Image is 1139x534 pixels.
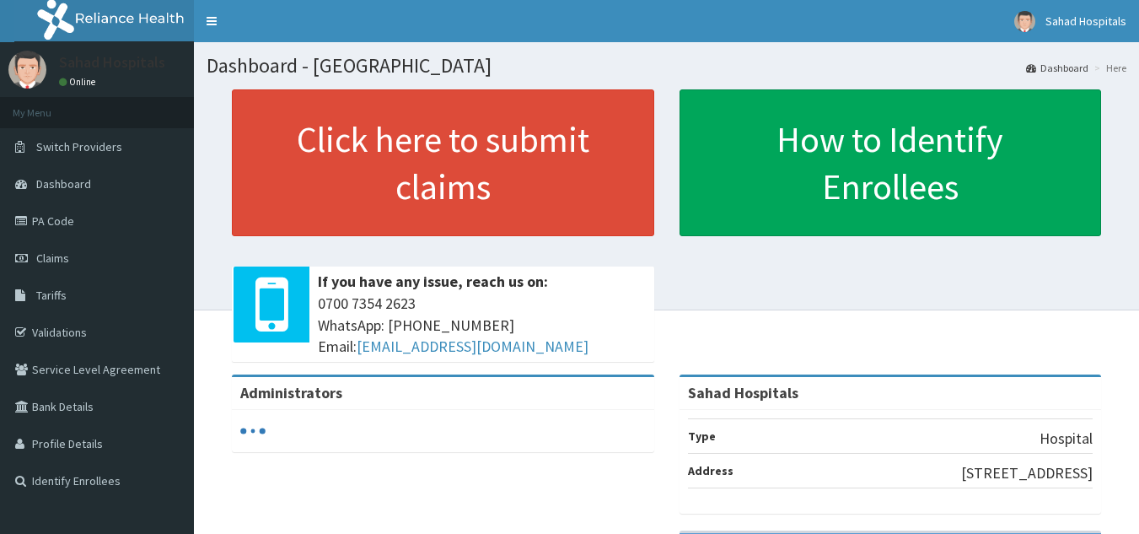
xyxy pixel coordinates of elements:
[1026,61,1088,75] a: Dashboard
[688,429,716,444] b: Type
[240,383,342,402] b: Administrators
[1090,61,1126,75] li: Here
[1045,13,1126,29] span: Sahad Hospitals
[357,337,588,356] a: [EMAIL_ADDRESS][DOMAIN_NAME]
[59,76,99,88] a: Online
[207,55,1126,77] h1: Dashboard - [GEOGRAPHIC_DATA]
[1040,428,1093,450] p: Hospital
[232,89,654,236] a: Click here to submit claims
[36,251,69,266] span: Claims
[680,89,1102,236] a: How to Identify Enrollees
[36,288,67,303] span: Tariffs
[36,176,91,191] span: Dashboard
[240,418,266,444] svg: audio-loading
[36,139,122,154] span: Switch Providers
[688,383,798,402] strong: Sahad Hospitals
[8,51,46,89] img: User Image
[688,463,733,478] b: Address
[961,462,1093,484] p: [STREET_ADDRESS]
[1014,11,1035,32] img: User Image
[318,293,646,358] span: 0700 7354 2623 WhatsApp: [PHONE_NUMBER] Email:
[59,55,165,70] p: Sahad Hospitals
[318,272,548,291] b: If you have any issue, reach us on:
